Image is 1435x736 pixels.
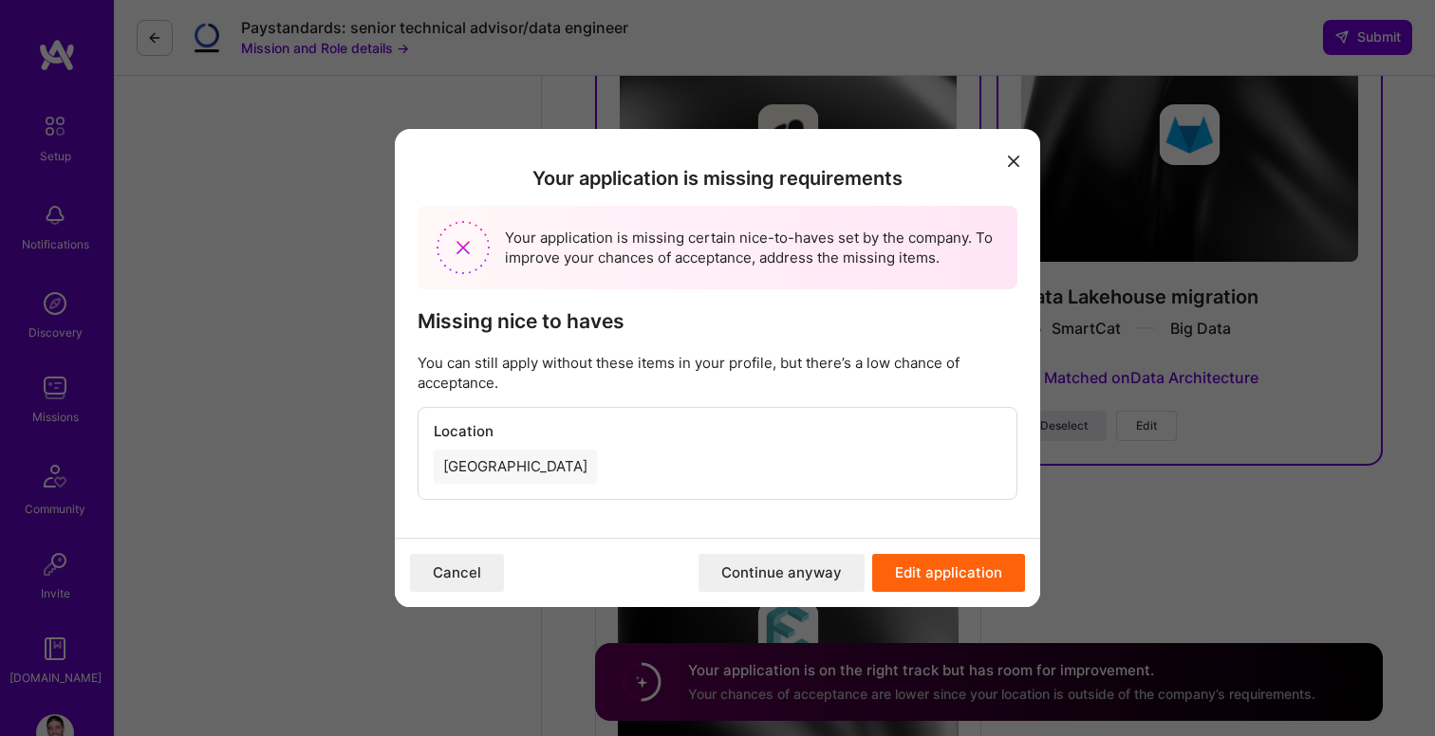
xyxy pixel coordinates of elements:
[410,554,504,592] button: Cancel
[434,450,597,484] div: [GEOGRAPHIC_DATA]
[434,423,1001,440] h4: Location
[395,129,1040,607] div: modal
[418,309,1017,333] h3: Missing nice to haves
[699,554,865,592] button: Continue anyway
[418,167,1017,190] h2: Your application is missing requirements
[418,206,1017,289] div: Your application is missing certain nice-to-haves set by the company. To improve your chances of ...
[872,554,1025,592] button: Edit application
[437,221,490,274] img: Missing requirements
[1008,156,1019,167] i: icon Close
[418,353,1017,393] p: You can still apply without these items in your profile, but there’s a low chance of acceptance.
